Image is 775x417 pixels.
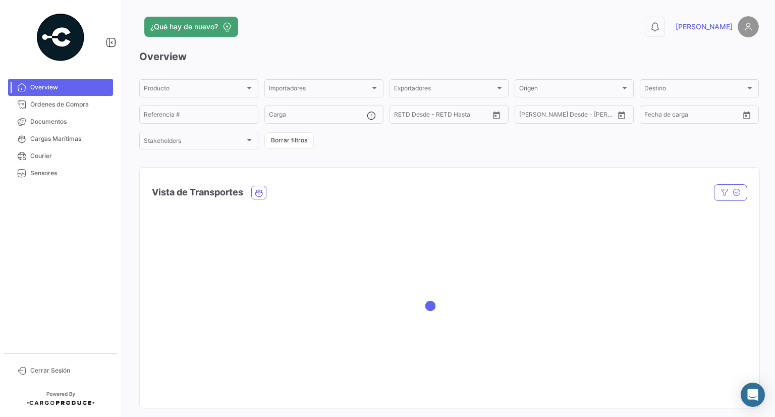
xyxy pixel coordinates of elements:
div: Abrir Intercom Messenger [741,383,765,407]
h3: Overview [139,49,759,64]
span: Cerrar Sesión [30,366,109,375]
a: Sensores [8,165,113,182]
h4: Vista de Transportes [152,185,243,199]
span: Sensores [30,169,109,178]
span: Destino [644,86,745,93]
a: Documentos [8,113,113,130]
input: Desde [519,113,537,120]
span: Courier [30,151,109,161]
span: Exportadores [394,86,495,93]
button: Open calendar [489,108,504,123]
span: Stakeholders [144,139,245,146]
button: Open calendar [614,108,629,123]
a: Órdenes de Compra [8,96,113,113]
a: Courier [8,147,113,165]
span: Origen [519,86,620,93]
input: Hasta [544,113,590,120]
input: Desde [394,113,412,120]
input: Desde [644,113,662,120]
span: Overview [30,83,109,92]
button: ¿Qué hay de nuevo? [144,17,238,37]
button: Open calendar [739,108,754,123]
a: Overview [8,79,113,96]
img: powered-by.png [35,12,86,63]
span: Producto [144,86,245,93]
button: Ocean [252,186,266,199]
a: Cargas Marítimas [8,130,113,147]
span: Documentos [30,117,109,126]
input: Hasta [670,113,715,120]
span: [PERSON_NAME] [676,22,733,32]
span: ¿Qué hay de nuevo? [150,22,218,32]
span: Órdenes de Compra [30,100,109,109]
span: Importadores [269,86,370,93]
button: Borrar filtros [264,132,314,149]
input: Hasta [419,113,465,120]
span: Cargas Marítimas [30,134,109,143]
img: placeholder-user.png [738,16,759,37]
